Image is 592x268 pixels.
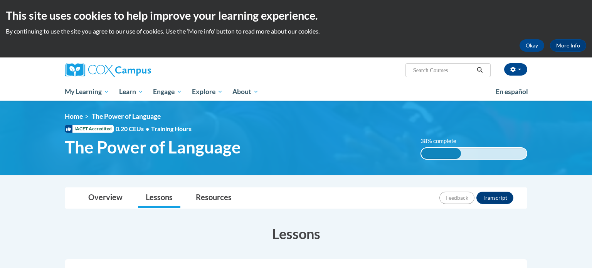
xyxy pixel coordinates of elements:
[153,87,182,96] span: Engage
[65,125,114,133] span: IACET Accredited
[228,83,264,101] a: About
[550,39,586,52] a: More Info
[119,87,143,96] span: Learn
[6,27,586,35] p: By continuing to use the site you agree to our use of cookies. Use the ‘More info’ button to read...
[148,83,187,101] a: Engage
[491,84,533,100] a: En español
[65,63,211,77] a: Cox Campus
[412,66,474,75] input: Search Courses
[65,63,151,77] img: Cox Campus
[138,188,180,208] a: Lessons
[504,63,527,76] button: Account Settings
[81,188,130,208] a: Overview
[421,148,461,159] div: 38% complete
[65,137,241,157] span: The Power of Language
[151,125,192,132] span: Training Hours
[496,88,528,96] span: En español
[187,83,228,101] a: Explore
[114,83,148,101] a: Learn
[65,87,109,96] span: My Learning
[232,87,259,96] span: About
[188,188,239,208] a: Resources
[116,125,151,133] span: 0.20 CEUs
[92,112,161,120] span: The Power of Language
[53,83,539,101] div: Main menu
[6,8,586,23] h2: This site uses cookies to help improve your learning experience.
[439,192,474,204] button: Feedback
[65,112,83,120] a: Home
[65,224,527,243] h3: Lessons
[60,83,114,101] a: My Learning
[474,66,486,75] button: Search
[520,39,544,52] button: Okay
[476,192,513,204] button: Transcript
[420,137,465,145] label: 38% complete
[146,125,149,132] span: •
[192,87,223,96] span: Explore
